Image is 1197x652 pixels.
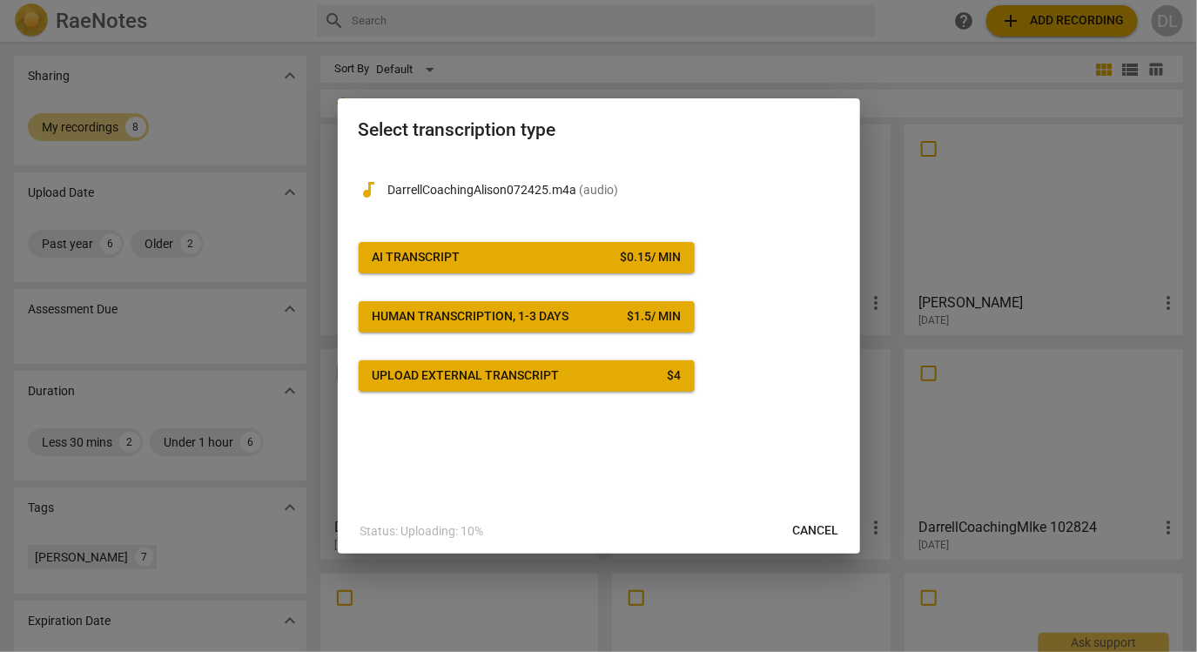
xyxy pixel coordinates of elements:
[373,367,560,385] div: Upload external transcript
[793,522,839,540] span: Cancel
[359,360,695,392] button: Upload external transcript$4
[359,179,380,200] span: audiotrack
[779,515,853,547] button: Cancel
[388,181,839,199] p: DarrellCoachingAlison072425.m4a(audio)
[359,301,695,333] button: Human transcription, 1-3 days$1.5/ min
[359,119,839,141] h2: Select transcription type
[580,183,619,197] span: ( audio )
[620,249,681,266] div: $ 0.15 / min
[667,367,681,385] div: $ 4
[360,522,484,541] p: Status: Uploading: 10%
[373,249,461,266] div: AI Transcript
[359,242,695,273] button: AI Transcript$0.15/ min
[373,308,569,326] div: Human transcription, 1-3 days
[627,308,681,326] div: $ 1.5 / min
